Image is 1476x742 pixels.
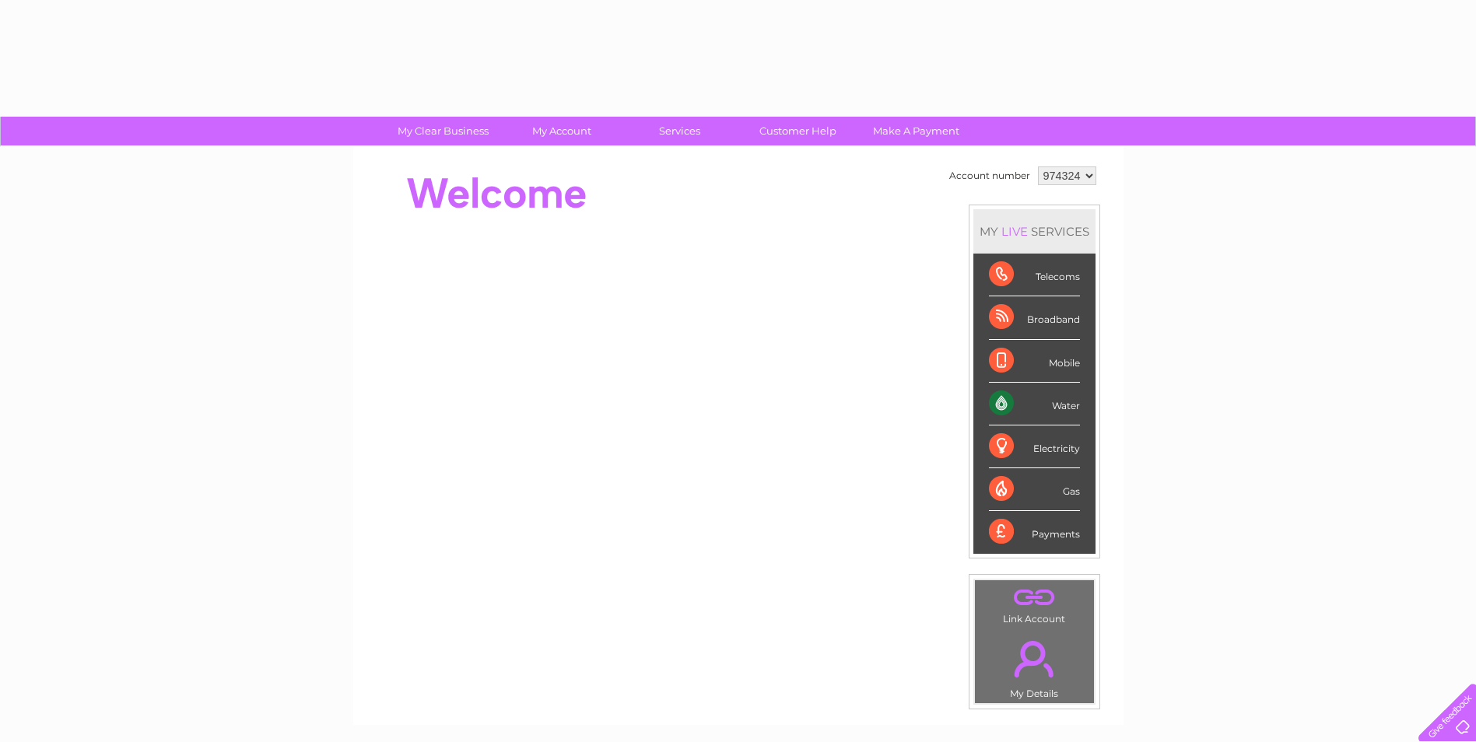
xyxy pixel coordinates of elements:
td: Account number [945,163,1034,189]
a: My Clear Business [379,117,507,145]
td: My Details [974,628,1095,704]
a: . [979,584,1090,611]
div: Gas [989,468,1080,511]
div: Electricity [989,425,1080,468]
div: Payments [989,511,1080,553]
div: Broadband [989,296,1080,339]
a: Make A Payment [852,117,980,145]
div: Mobile [989,340,1080,383]
a: My Account [497,117,626,145]
div: Telecoms [989,254,1080,296]
a: Services [615,117,744,145]
div: LIVE [998,224,1031,239]
td: Link Account [974,579,1095,628]
a: Customer Help [734,117,862,145]
div: Water [989,383,1080,425]
div: MY SERVICES [973,209,1096,254]
a: . [979,632,1090,686]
